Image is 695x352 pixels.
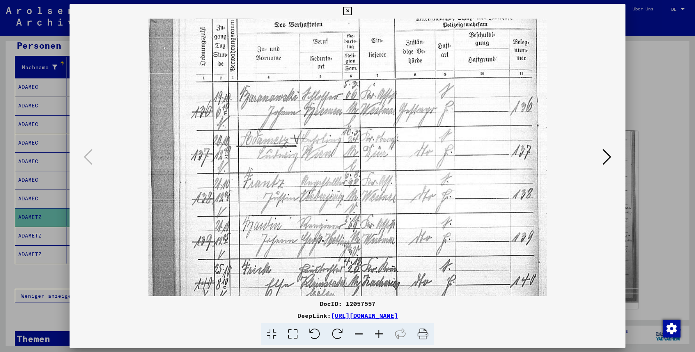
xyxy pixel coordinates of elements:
[70,299,625,308] div: DocID: 12057557
[662,319,680,337] div: Zustimmung ändern
[663,320,680,338] img: Zustimmung ändern
[70,311,625,320] div: DeepLink:
[331,312,398,319] a: [URL][DOMAIN_NAME]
